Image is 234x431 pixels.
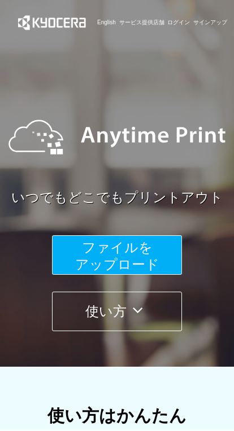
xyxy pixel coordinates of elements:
[119,19,164,27] a: サービス提供店舗
[193,19,227,27] a: サインアップ
[167,19,190,27] a: ログイン
[52,235,182,275] button: ファイルを​​アップロード
[97,19,116,27] a: English
[52,292,182,331] button: 使い方
[75,240,159,272] span: ファイルを ​​アップロード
